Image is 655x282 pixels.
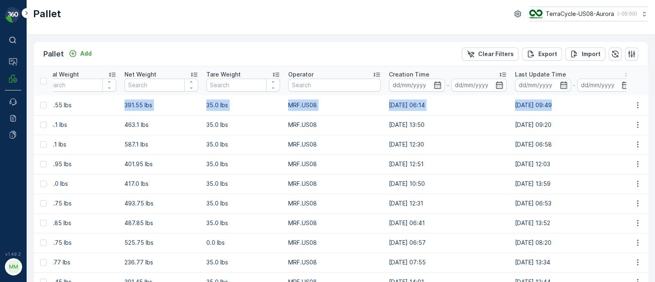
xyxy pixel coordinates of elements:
[5,258,21,275] button: MM
[573,80,576,90] p: -
[40,102,47,108] div: Toggle Row Selected
[38,213,120,233] td: 522.85 lbs
[385,213,511,233] td: [DATE] 06:41
[385,194,511,213] td: [DATE] 12:31
[515,79,571,92] input: dd/mm/yyyy
[582,50,601,58] p: Import
[65,49,95,59] button: Add
[202,233,284,253] td: 0.0 lbs
[284,135,385,154] td: MRF.US08
[288,79,381,92] input: Search
[478,50,514,58] p: Clear Filters
[43,48,64,60] p: Pallet
[40,200,47,207] div: Toggle Row Selected
[451,79,507,92] input: dd/mm/yyyy
[120,95,202,115] td: 391.55 lbs
[284,174,385,194] td: MRF.US08
[385,154,511,174] td: [DATE] 12:51
[284,95,385,115] td: MRF.US08
[38,194,120,213] td: 528.75 lbs
[202,115,284,135] td: 35.0 lbs
[389,70,429,79] p: Creation Time
[38,233,120,253] td: 525.75 lbs
[120,154,202,174] td: 401.95 lbs
[40,259,47,266] div: Toggle Row Selected
[617,11,637,17] p: ( -05:00 )
[120,194,202,213] td: 493.75 lbs
[38,95,120,115] td: 426.55 lbs
[385,233,511,253] td: [DATE] 06:57
[447,80,449,90] p: -
[385,95,511,115] td: [DATE] 06:14
[38,135,120,154] td: 622.1 lbs
[38,115,120,135] td: 498.1 lbs
[38,174,120,194] td: 452.0 lbs
[202,194,284,213] td: 35.0 lbs
[284,213,385,233] td: MRF.US08
[389,79,445,92] input: dd/mm/yyyy
[202,253,284,272] td: 35.0 lbs
[202,95,284,115] td: 35.0 lbs
[120,115,202,135] td: 463.1 lbs
[284,233,385,253] td: MRF.US08
[529,7,648,21] button: TerraCycle-US08-Aurora(-05:00)
[38,154,120,174] td: 436.95 lbs
[284,154,385,174] td: MRF.US08
[40,122,47,128] div: Toggle Row Selected
[5,252,21,257] span: v 1.49.2
[40,180,47,187] div: Toggle Row Selected
[511,253,637,272] td: [DATE] 13:34
[202,213,284,233] td: 35.0 lbs
[40,161,47,167] div: Toggle Row Selected
[120,135,202,154] td: 587.1 lbs
[511,95,637,115] td: [DATE] 09:49
[284,253,385,272] td: MRF.US08
[120,253,202,272] td: 236.77 lbs
[538,50,557,58] p: Export
[38,253,120,272] td: 271.77 lbs
[546,10,614,18] p: TerraCycle-US08-Aurora
[40,220,47,226] div: Toggle Row Selected
[120,174,202,194] td: 417.0 lbs
[40,141,47,148] div: Toggle Row Selected
[120,233,202,253] td: 525.75 lbs
[43,70,79,79] p: Total Weight
[33,7,61,20] p: Pallet
[206,79,280,92] input: Search
[120,213,202,233] td: 487.85 lbs
[385,174,511,194] td: [DATE] 10:50
[40,239,47,246] div: Toggle Row Selected
[206,70,241,79] p: Tare Weight
[511,233,637,253] td: [DATE] 08:20
[511,135,637,154] td: [DATE] 06:58
[385,135,511,154] td: [DATE] 12:30
[565,47,605,61] button: Import
[284,115,385,135] td: MRF.US08
[515,70,566,79] p: Last Update Time
[511,154,637,174] td: [DATE] 12:03
[288,70,314,79] p: Operator
[511,194,637,213] td: [DATE] 06:53
[511,213,637,233] td: [DATE] 13:52
[124,79,198,92] input: Search
[511,174,637,194] td: [DATE] 13:59
[202,154,284,174] td: 35.0 lbs
[7,260,20,273] div: MM
[43,79,116,92] input: Search
[385,115,511,135] td: [DATE] 13:50
[462,47,519,61] button: Clear Filters
[202,174,284,194] td: 35.0 lbs
[529,9,542,18] img: image_ci7OI47.png
[522,47,562,61] button: Export
[124,70,156,79] p: Net Weight
[511,115,637,135] td: [DATE] 09:20
[385,253,511,272] td: [DATE] 07:55
[80,50,92,58] p: Add
[577,79,633,92] input: dd/mm/yyyy
[202,135,284,154] td: 35.0 lbs
[5,7,21,23] img: logo
[284,194,385,213] td: MRF.US08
